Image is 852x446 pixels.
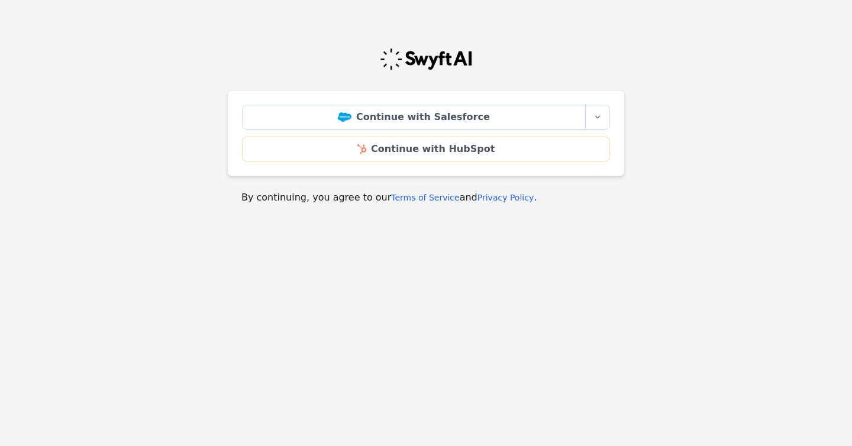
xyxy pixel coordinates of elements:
[391,193,459,202] a: Terms of Service
[241,190,611,205] p: By continuing, you agree to our and .
[379,47,473,71] img: Swyft Logo
[242,137,610,161] a: Continue with HubSpot
[477,193,534,202] a: Privacy Policy
[357,144,366,154] img: HubSpot
[338,112,351,122] img: Salesforce
[242,105,586,130] a: Continue with Salesforce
